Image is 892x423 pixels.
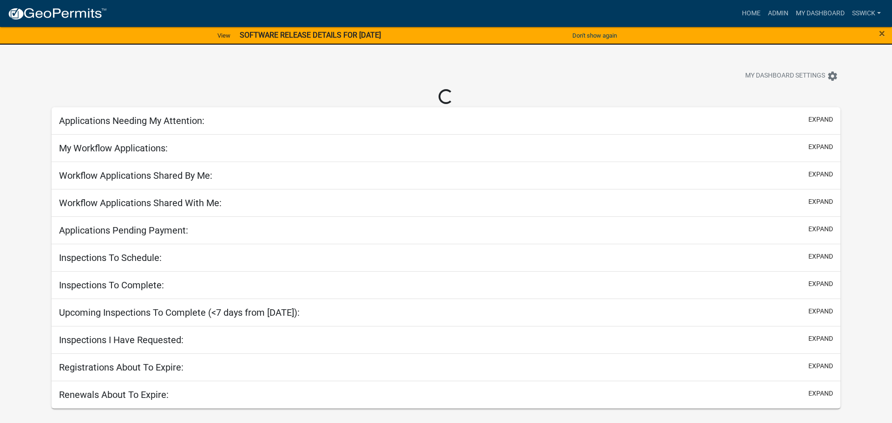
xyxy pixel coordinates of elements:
[808,389,833,398] button: expand
[59,143,168,154] h5: My Workflow Applications:
[59,389,169,400] h5: Renewals About To Expire:
[59,334,184,345] h5: Inspections I Have Requested:
[848,5,885,22] a: sswick
[808,142,833,152] button: expand
[808,306,833,316] button: expand
[808,197,833,207] button: expand
[808,279,833,289] button: expand
[745,71,825,82] span: My Dashboard Settings
[808,115,833,124] button: expand
[792,5,848,22] a: My Dashboard
[569,28,621,43] button: Don't show again
[808,361,833,371] button: expand
[59,170,212,181] h5: Workflow Applications Shared By Me:
[59,307,300,318] h5: Upcoming Inspections To Complete (<7 days from [DATE]):
[808,334,833,344] button: expand
[59,115,204,126] h5: Applications Needing My Attention:
[738,5,764,22] a: Home
[59,280,164,291] h5: Inspections To Complete:
[879,27,885,40] span: ×
[764,5,792,22] a: Admin
[59,362,184,373] h5: Registrations About To Expire:
[59,197,222,208] h5: Workflow Applications Shared With Me:
[738,67,846,85] button: My Dashboard Settingssettings
[879,28,885,39] button: Close
[808,224,833,234] button: expand
[240,31,381,39] strong: SOFTWARE RELEASE DETAILS FOR [DATE]
[59,252,162,263] h5: Inspections To Schedule:
[808,252,833,261] button: expand
[808,169,833,179] button: expand
[59,225,188,236] h5: Applications Pending Payment:
[214,28,234,43] a: View
[827,71,838,82] i: settings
